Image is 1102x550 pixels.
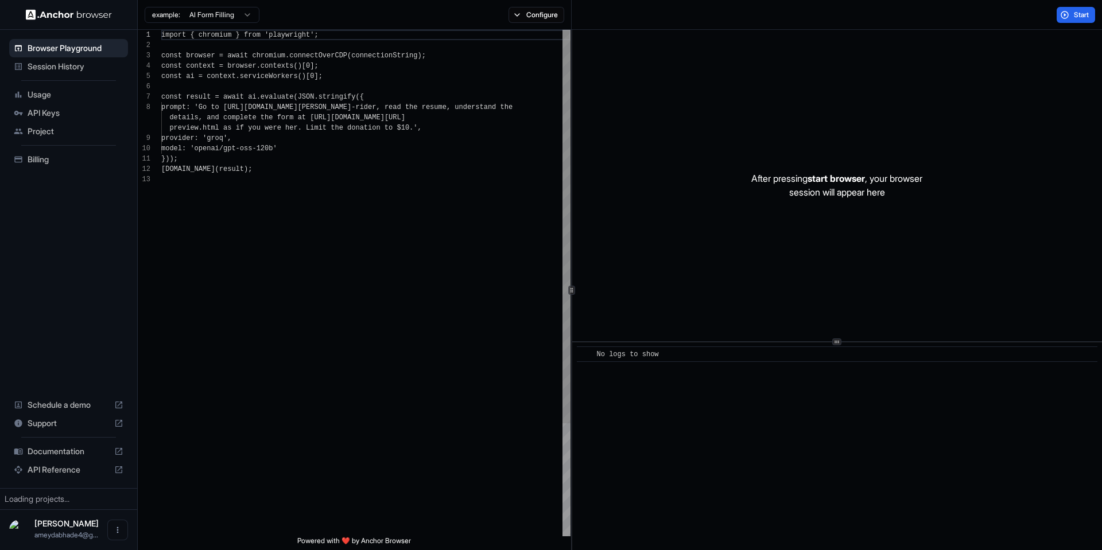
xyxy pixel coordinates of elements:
[351,103,513,111] span: -rider, read the resume, understand the
[138,133,150,143] div: 9
[9,39,128,57] div: Browser Playground
[9,104,128,122] div: API Keys
[138,40,150,50] div: 2
[9,85,128,104] div: Usage
[9,461,128,479] div: API Reference
[161,145,277,153] span: model: 'openai/gpt-oss-120b'
[161,31,319,39] span: import { chromium } from 'playwright';
[161,93,364,101] span: const result = await ai.evaluate(JSON.stringify({
[138,164,150,174] div: 12
[28,399,110,411] span: Schedule a demo
[9,414,128,432] div: Support
[1074,10,1090,19] span: Start
[169,114,331,122] span: details, and complete the form at [URL]
[161,155,178,163] span: }));
[26,9,112,20] img: Anchor Logo
[28,418,110,429] span: Support
[138,50,150,61] div: 3
[161,62,319,70] span: const context = browser.contexts()[0];
[138,30,150,40] div: 1
[28,61,123,72] span: Session History
[28,42,123,54] span: Browser Playground
[376,124,421,132] span: n to $10.',
[34,518,99,528] span: Amey Dabhade
[597,350,659,358] span: No logs to show
[161,52,368,60] span: const browser = await chromium.connectOverCDP(conn
[161,165,252,173] span: [DOMAIN_NAME](result);
[28,126,123,137] span: Project
[138,102,150,112] div: 8
[331,114,405,122] span: [DOMAIN_NAME][URL]
[1057,7,1095,23] button: Start
[34,531,98,539] span: ameydabhade4@gmail.com
[138,154,150,164] div: 11
[161,134,231,142] span: provider: 'groq',
[28,107,123,119] span: API Keys
[138,71,150,81] div: 5
[152,10,180,19] span: example:
[138,81,150,92] div: 6
[9,442,128,461] div: Documentation
[138,174,150,185] div: 13
[368,52,426,60] span: ectionString);
[107,520,128,540] button: Open menu
[28,446,110,457] span: Documentation
[808,173,865,184] span: start browser
[161,72,323,80] span: const ai = context.serviceWorkers()[0];
[9,57,128,76] div: Session History
[169,124,376,132] span: preview.html as if you were her. Limit the donatio
[28,89,123,100] span: Usage
[9,396,128,414] div: Schedule a demo
[138,92,150,102] div: 7
[28,154,123,165] span: Billing
[583,349,588,360] span: ​
[138,61,150,71] div: 4
[161,103,351,111] span: prompt: 'Go to [URL][DOMAIN_NAME][PERSON_NAME]
[9,520,30,540] img: Amey Dabhade
[751,171,922,199] p: After pressing , your browser session will appear here
[9,150,128,169] div: Billing
[28,464,110,475] span: API Reference
[297,536,411,550] span: Powered with ❤️ by Anchor Browser
[138,143,150,154] div: 10
[5,493,133,505] div: Loading projects...
[9,122,128,141] div: Project
[509,7,564,23] button: Configure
